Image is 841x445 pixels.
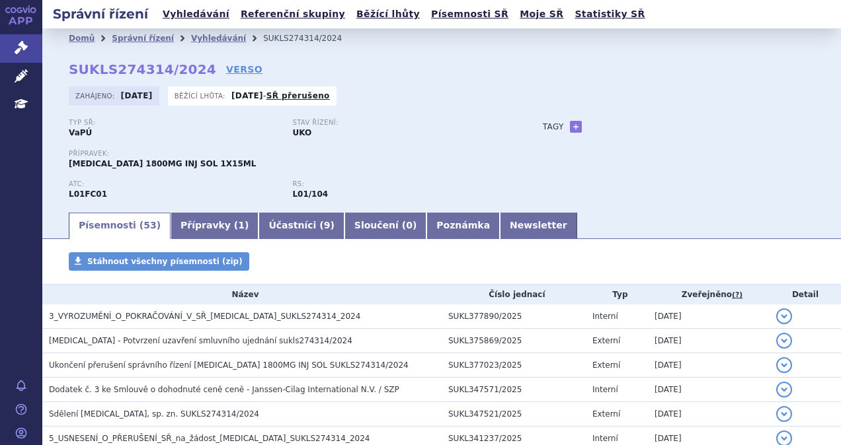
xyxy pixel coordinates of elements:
a: Běžící lhůty [352,5,424,23]
a: Písemnosti (53) [69,213,171,239]
span: DARZALEX - Potvrzení uzavření smluvního ujednání sukls274314/2024 [49,336,352,345]
th: Číslo jednací [442,285,586,304]
p: ATC: [69,180,279,188]
strong: SUKLS274314/2024 [69,61,216,77]
p: - [231,90,330,101]
button: detail [776,357,792,373]
a: Písemnosti SŘ [427,5,512,23]
p: Stav řízení: [292,119,502,127]
span: 3_VYROZUMĚNÍ_O_POKRAČOVÁNÍ_V_SŘ_DARZALEX_SUKLS274314_2024 [49,312,360,321]
a: Sloučení (0) [344,213,426,239]
button: detail [776,406,792,422]
a: Statistiky SŘ [571,5,649,23]
a: Stáhnout všechny písemnosti (zip) [69,252,249,271]
td: SUKL377023/2025 [442,353,586,378]
td: [DATE] [648,378,770,402]
strong: DARATUMUMAB [69,189,107,199]
a: Moje SŘ [516,5,567,23]
span: Interní [592,434,618,443]
p: Typ SŘ: [69,119,279,127]
p: RS: [292,180,502,188]
strong: UKO [292,128,311,137]
a: Účastníci (9) [259,213,344,239]
td: SUKL347571/2025 [442,378,586,402]
th: Název [42,285,442,304]
a: Newsletter [500,213,577,239]
a: VERSO [226,63,262,76]
a: Správní řízení [112,34,174,43]
span: Běžící lhůta: [175,90,228,101]
strong: daratumumab [292,189,328,199]
span: Externí [592,409,620,419]
a: Referenční skupiny [237,5,349,23]
td: [DATE] [648,304,770,329]
th: Detail [770,285,841,304]
a: SŘ přerušeno [266,91,330,100]
span: Dodatek č. 3 ke Smlouvě o dohodnuté ceně ceně - Janssen-Cilag International N.V. / SZP [49,385,399,394]
td: SUKL375869/2025 [442,329,586,353]
span: Externí [592,360,620,370]
span: Ukončení přerušení správního řízení Darzalex 1800MG INJ SOL SUKLS274314/2024 [49,360,409,370]
th: Typ [586,285,648,304]
h2: Správní řízení [42,5,159,23]
abbr: (?) [732,291,742,300]
p: Přípravek: [69,150,516,158]
span: 5_USNESENÍ_O_PŘERUŠENÍ_SŘ_na_žádost_DARZALEX_SUKLS274314_2024 [49,434,370,443]
td: [DATE] [648,329,770,353]
span: [MEDICAL_DATA] 1800MG INJ SOL 1X15ML [69,159,256,168]
h3: Tagy [543,119,564,135]
strong: [DATE] [231,91,263,100]
a: Domů [69,34,95,43]
td: [DATE] [648,402,770,427]
td: SUKL347521/2025 [442,402,586,427]
span: Interní [592,385,618,394]
button: detail [776,382,792,397]
span: 0 [406,220,413,230]
span: 9 [324,220,331,230]
td: SUKL377890/2025 [442,304,586,329]
a: Přípravky (1) [171,213,259,239]
a: Vyhledávání [159,5,233,23]
span: Externí [592,336,620,345]
a: + [570,121,582,133]
span: Zahájeno: [75,90,117,101]
strong: VaPÚ [69,128,92,137]
span: Interní [592,312,618,321]
td: [DATE] [648,353,770,378]
span: 1 [238,220,245,230]
span: Stáhnout všechny písemnosti (zip) [87,257,243,266]
li: SUKLS274314/2024 [263,28,359,48]
button: detail [776,333,792,349]
span: Sdělení DARZALEX, sp. zn. SUKLS274314/2024 [49,409,259,419]
button: detail [776,308,792,324]
a: Poznámka [426,213,500,239]
a: Vyhledávání [191,34,246,43]
span: 53 [143,220,156,230]
strong: [DATE] [121,91,153,100]
th: Zveřejněno [648,285,770,304]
